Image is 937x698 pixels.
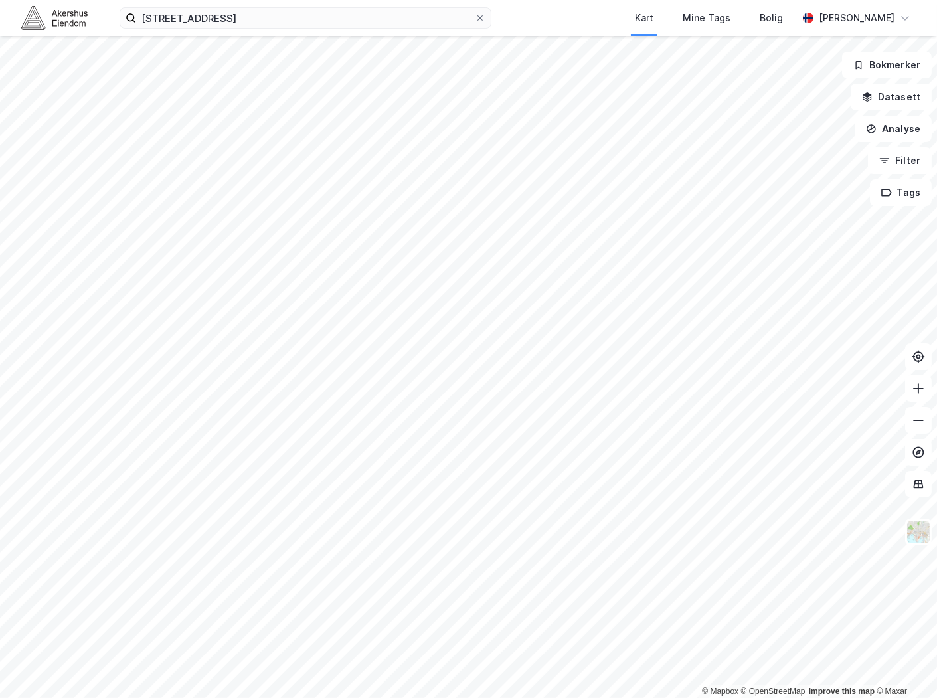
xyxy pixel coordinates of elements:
[702,687,738,696] a: Mapbox
[760,10,783,26] div: Bolig
[635,10,653,26] div: Kart
[851,84,932,110] button: Datasett
[21,6,88,29] img: akershus-eiendom-logo.9091f326c980b4bce74ccdd9f866810c.svg
[809,687,875,696] a: Improve this map
[871,634,937,698] div: Kontrollprogram for chat
[868,147,932,174] button: Filter
[855,116,932,142] button: Analyse
[871,634,937,698] iframe: Chat Widget
[136,8,475,28] input: Søk på adresse, matrikkel, gårdeiere, leietakere eller personer
[906,519,931,545] img: Z
[819,10,894,26] div: [PERSON_NAME]
[870,179,932,206] button: Tags
[842,52,932,78] button: Bokmerker
[683,10,730,26] div: Mine Tags
[741,687,806,696] a: OpenStreetMap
